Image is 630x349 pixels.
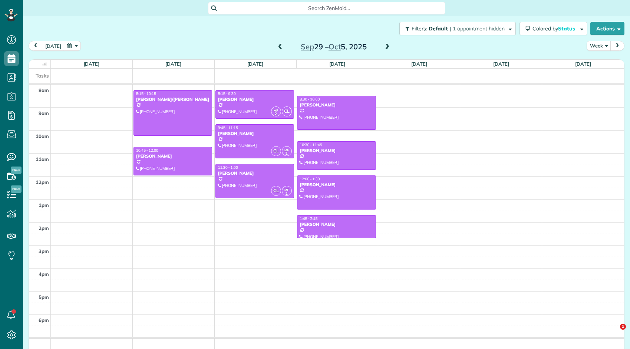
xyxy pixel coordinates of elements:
[282,150,291,157] small: 2
[247,61,263,67] a: [DATE]
[271,111,281,118] small: 2
[411,61,427,67] a: [DATE]
[218,131,292,136] div: [PERSON_NAME]
[299,182,373,187] div: [PERSON_NAME]
[136,154,210,159] div: [PERSON_NAME]
[429,25,448,32] span: Default
[396,22,516,35] a: Filters: Default | 1 appointment hidden
[218,91,236,96] span: 8:15 - 9:30
[493,61,509,67] a: [DATE]
[271,186,281,196] span: CL
[36,73,49,79] span: Tasks
[300,177,320,181] span: 12:00 - 1:30
[620,324,626,330] span: 1
[36,179,49,185] span: 12pm
[558,25,576,32] span: Status
[11,167,22,174] span: New
[300,216,317,221] span: 1:45 - 2:45
[39,87,49,93] span: 8am
[299,148,373,153] div: [PERSON_NAME]
[136,97,210,102] div: [PERSON_NAME]/[PERSON_NAME]
[84,61,100,67] a: [DATE]
[36,133,49,139] span: 10am
[218,165,238,170] span: 11:30 - 1:00
[39,317,49,323] span: 6pm
[412,25,427,32] span: Filters:
[39,248,49,254] span: 3pm
[42,41,65,51] button: [DATE]
[39,271,49,277] span: 4pm
[300,97,320,102] span: 8:30 - 10:00
[218,125,238,130] span: 9:45 - 11:15
[218,97,292,102] div: [PERSON_NAME]
[136,148,158,153] span: 10:45 - 12:00
[282,190,291,197] small: 2
[299,222,373,227] div: [PERSON_NAME]
[301,42,314,51] span: Sep
[165,61,181,67] a: [DATE]
[299,102,373,108] div: [PERSON_NAME]
[590,22,624,35] button: Actions
[284,188,289,192] span: MF
[587,41,611,51] button: Week
[11,185,22,193] span: New
[605,324,623,342] iframe: Intercom live chat
[271,146,281,156] span: CL
[329,42,341,51] span: Oct
[39,294,49,300] span: 5pm
[274,108,278,112] span: MF
[532,25,578,32] span: Colored by
[450,25,505,32] span: | 1 appointment hidden
[329,61,345,67] a: [DATE]
[610,41,624,51] button: next
[287,43,380,51] h2: 29 – 5, 2025
[218,171,292,176] div: [PERSON_NAME]
[575,61,591,67] a: [DATE]
[399,22,516,35] button: Filters: Default | 1 appointment hidden
[136,91,156,96] span: 8:15 - 10:15
[284,148,289,152] span: MF
[39,202,49,208] span: 1pm
[29,41,43,51] button: prev
[282,106,292,116] span: CL
[300,142,322,147] span: 10:30 - 11:45
[39,225,49,231] span: 2pm
[39,110,49,116] span: 9am
[519,22,587,35] button: Colored byStatus
[36,156,49,162] span: 11am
